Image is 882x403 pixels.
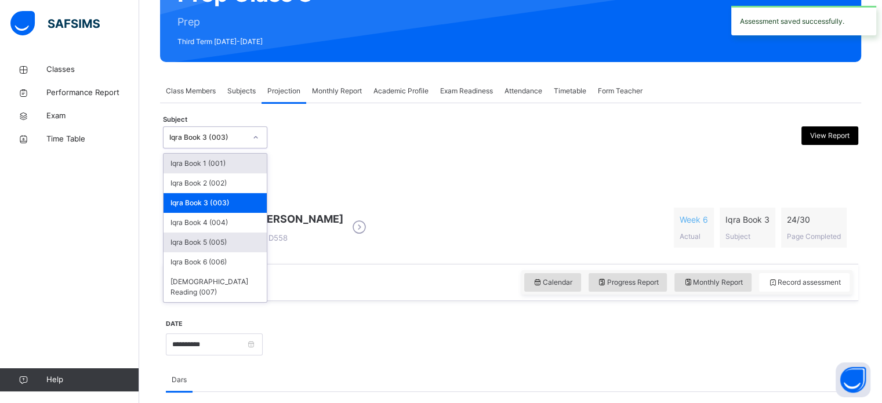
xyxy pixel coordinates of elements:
span: Subjects [227,86,256,96]
span: Monthly Report [683,277,743,288]
span: Subject [725,232,750,241]
span: Performance Report [46,87,139,99]
span: Exam [46,110,139,122]
span: [PERSON_NAME] [256,211,343,227]
span: Help [46,374,139,386]
span: Record assessment [768,277,841,288]
div: Iqra Book 3 (003) [169,132,246,143]
span: Time Table [46,133,139,145]
span: Exam Readiness [440,86,493,96]
span: Academic Profile [373,86,429,96]
div: [DEMOGRAPHIC_DATA] Reading (007) [164,272,267,302]
span: Actual [680,232,700,241]
span: Attendance [504,86,542,96]
span: Projection [267,86,300,96]
div: Assessment saved successfully. [731,6,876,35]
div: Iqra Book 2 (002) [164,173,267,193]
span: Timetable [554,86,586,96]
span: Classes [46,64,139,75]
span: Progress Report [597,277,659,288]
label: Date [166,320,183,329]
span: Iqra Book 3 [725,213,770,226]
span: Page Completed [787,232,841,241]
span: Monthly Report [312,86,362,96]
span: Subject [163,115,187,125]
div: Iqra Book 4 (004) [164,213,267,233]
span: 24 / 30 [787,213,841,226]
span: Dars [172,375,187,385]
img: safsims [10,11,100,35]
div: Iqra Book 6 (006) [164,252,267,272]
span: Class Members [166,86,216,96]
div: Iqra Book 3 (003) [164,193,267,213]
span: Week 6 [680,213,708,226]
span: D558 [256,233,288,242]
button: Open asap [836,362,870,397]
div: Iqra Book 5 (005) [164,233,267,252]
span: View Report [810,130,850,141]
span: Form Teacher [598,86,643,96]
span: Calendar [533,277,572,288]
div: Iqra Book 1 (001) [164,154,267,173]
